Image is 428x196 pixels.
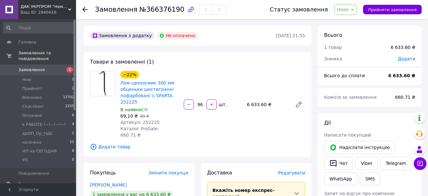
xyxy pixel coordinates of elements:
div: 6 633.60 ₴ [244,100,290,109]
span: Запит на відгук про компанію [324,191,394,196]
div: Статус замовлення [270,6,328,13]
span: наложка [22,139,41,145]
span: 89 ₴ [140,114,149,118]
span: УП [22,157,28,163]
span: Додати [398,56,415,61]
span: дрОП_Dp_НДС [22,131,53,136]
a: WhatsApp [324,172,357,185]
span: в РАБОТЕ !~!~!~!~! [22,122,66,127]
span: 0 [72,113,74,118]
span: Замовлення та повідомлення [18,50,76,62]
b: 6 633.60 ₴ [388,73,415,78]
a: Telegram [380,157,412,170]
span: Нове [337,7,348,12]
div: Не оплачено [157,32,198,39]
span: 2155 [65,104,74,109]
span: 0 [72,148,74,154]
span: Доставка [207,170,232,176]
span: Комісія за замовлення [324,95,377,100]
span: Каталог ProSale: 660.71 ₴ [120,126,159,138]
button: Чат [324,157,353,170]
button: SMS [360,172,380,185]
span: Всього [324,32,342,38]
a: Viber [355,157,378,170]
span: В наявності [120,107,148,112]
a: [PERSON_NAME] [90,182,127,187]
span: Дії [324,120,331,126]
span: Всього до сплати [324,73,365,78]
span: Замовлення [95,6,137,13]
span: Прийняті [22,86,42,91]
img: Лом-цвяхосмик 300 мм обценьки шестигранні пофарбовані \\ SPARTA 252225 [94,71,112,96]
span: НП на СЕГОДНЯ [22,148,57,154]
div: Замовлення з додатку [90,32,154,39]
span: Артикул: 252225 [120,120,160,125]
span: 2 [72,86,74,91]
span: 69,10 ₴ [120,113,138,118]
a: Лом-цвяхосмик 300 мм обценьки шестигранні пофарбовані \\ SPARTA 252225 [120,80,174,105]
span: Змінити покупця [149,170,188,175]
span: 4 [72,122,74,127]
span: Знижка [324,56,342,61]
span: Повідомлення [18,171,49,176]
span: 660.71 ₴ [395,95,415,100]
span: 0 [72,157,74,163]
button: Надіслати інструкцію [324,141,395,154]
span: Нові [22,77,31,83]
div: 6 633.60 ₴ [391,44,415,51]
span: 1 товар [324,45,342,50]
div: −22% [120,71,139,78]
span: Замовлення [18,67,45,73]
span: Товари в замовленні (1) [90,59,154,65]
span: Редагувати [278,170,305,175]
div: шт. [217,101,227,108]
span: Написати покупцеві [324,132,371,138]
span: 1 [72,77,74,83]
span: Скасовані [22,104,44,109]
span: 12702 [63,95,74,100]
span: 1 [72,131,74,136]
span: №366376190 [139,6,184,13]
span: 11 [70,139,74,145]
button: Чат з покупцем [414,157,426,170]
span: Додати товар [90,143,305,150]
a: Редагувати [292,98,305,111]
span: Покупець [90,170,116,176]
time: [DATE] 21:55 [276,33,305,38]
span: Прийняти замовлення [368,7,417,12]
input: Пошук [3,22,75,34]
div: Ваш ID: 2840416 [21,10,76,15]
span: ДАК УКРПРОМ "Немає поганого інструменту, є невідповідно підібраний." [21,4,68,10]
button: Прийняти замовлення [363,5,422,14]
span: Оплачені [22,113,42,118]
div: Повернутися назад [82,6,87,13]
span: Виконані [22,95,42,100]
span: 1 [67,67,73,72]
span: Товари та послуги [18,181,59,187]
span: Головна [18,39,36,45]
